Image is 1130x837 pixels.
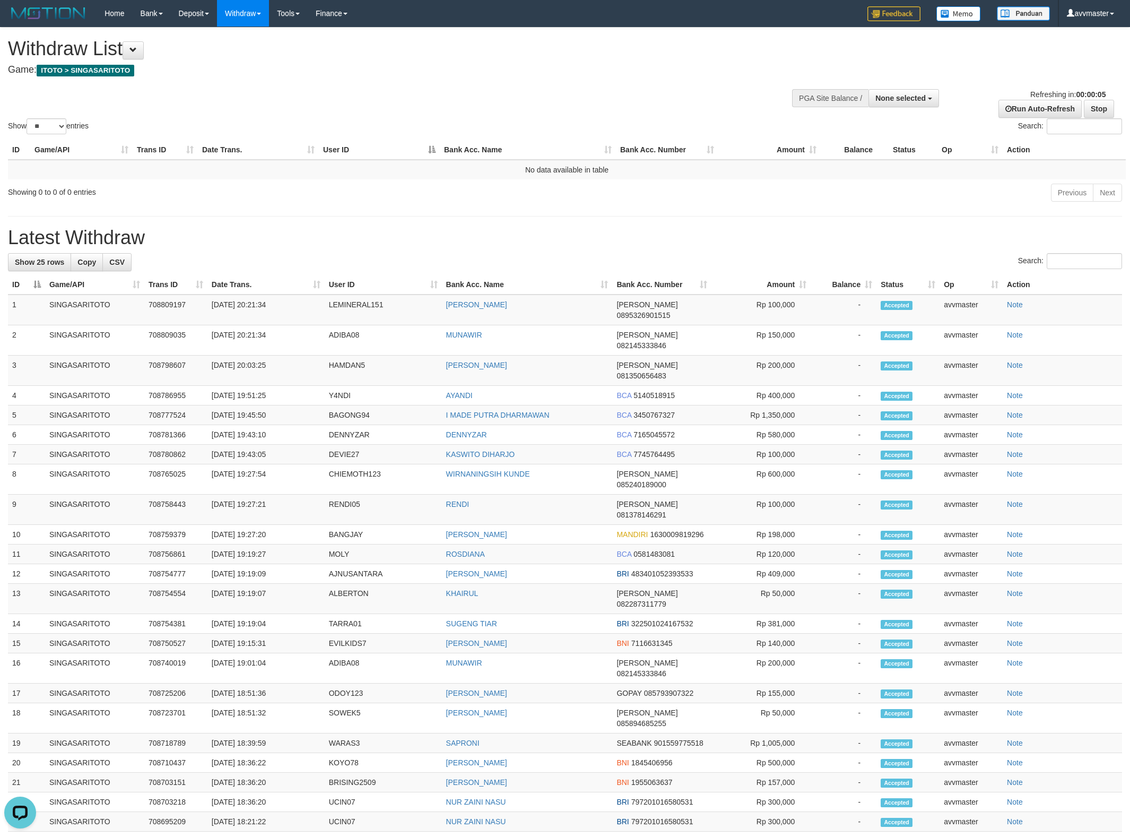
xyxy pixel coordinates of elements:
[616,341,666,350] span: Copy 082145333846 to clipboard
[811,545,876,564] td: -
[198,140,319,160] th: Date Trans.: activate to sort column ascending
[881,392,912,401] span: Accepted
[1084,100,1114,118] a: Stop
[881,620,912,629] span: Accepted
[1003,140,1126,160] th: Action
[446,391,473,400] a: AYANDI
[8,703,45,734] td: 18
[881,431,912,440] span: Accepted
[325,495,442,525] td: RENDI05
[45,525,144,545] td: SINGASARITOTO
[616,331,677,339] span: [PERSON_NAME]
[325,386,442,405] td: Y4NDI
[325,525,442,545] td: BANGJAY
[633,411,675,419] span: Copy 3450767327 to clipboard
[8,183,463,197] div: Showing 0 to 0 of 0 entries
[881,689,912,698] span: Accepted
[1007,430,1023,439] a: Note
[937,140,1003,160] th: Op: activate to sort column ascending
[811,386,876,405] td: -
[8,356,45,386] td: 3
[8,65,743,75] h4: Game:
[875,94,926,102] span: None selected
[711,295,811,325] td: Rp 100,000
[1007,798,1023,806] a: Note
[144,684,207,703] td: 708725206
[616,550,631,558] span: BCA
[711,464,811,495] td: Rp 600,000
[446,430,487,439] a: DENNYZAR
[325,405,442,425] td: BAGONG94
[881,501,912,510] span: Accepted
[1007,391,1023,400] a: Note
[1007,450,1023,459] a: Note
[446,798,506,806] a: NUR ZAINI NASU
[811,584,876,614] td: -
[45,653,144,684] td: SINGASARITOTO
[644,689,693,697] span: Copy 085793907322 to clipboard
[446,530,507,539] a: [PERSON_NAME]
[616,450,631,459] span: BCA
[8,140,30,160] th: ID
[446,411,550,419] a: I MADE PUTRA DHARMAWAN
[45,325,144,356] td: SINGASARITOTO
[940,325,1003,356] td: avvmaster
[8,684,45,703] td: 17
[711,405,811,425] td: Rp 1,350,000
[207,564,325,584] td: [DATE] 19:19:09
[1007,659,1023,667] a: Note
[616,480,666,489] span: Copy 085240189000 to clipboard
[207,445,325,464] td: [DATE] 19:43:05
[876,275,940,295] th: Status: activate to sort column ascending
[325,295,442,325] td: LEMINERAL151
[1007,470,1023,478] a: Note
[711,584,811,614] td: Rp 50,000
[45,445,144,464] td: SINGASARITOTO
[1007,709,1023,717] a: Note
[811,464,876,495] td: -
[811,445,876,464] td: -
[1007,758,1023,767] a: Note
[718,140,821,160] th: Amount: activate to sort column ascending
[319,140,440,160] th: User ID: activate to sort column descending
[325,614,442,634] td: TARRA01
[711,684,811,703] td: Rp 155,000
[811,425,876,445] td: -
[446,739,480,747] a: SAPRONI
[325,464,442,495] td: CHIEMOTH123
[325,545,442,564] td: MOLY
[867,6,920,21] img: Feedback.jpg
[940,584,1003,614] td: avvmaster
[144,703,207,734] td: 708723701
[446,589,479,598] a: KHAIRUL
[811,495,876,525] td: -
[8,445,45,464] td: 7
[144,405,207,425] td: 708777524
[1003,275,1122,295] th: Action
[446,361,507,369] a: [PERSON_NAME]
[207,525,325,545] td: [DATE] 19:27:20
[144,464,207,495] td: 708765025
[45,295,144,325] td: SINGASARITOTO
[207,295,325,325] td: [DATE] 20:21:34
[8,325,45,356] td: 2
[77,258,96,266] span: Copy
[940,356,1003,386] td: avvmaster
[325,653,442,684] td: ADIBA08
[144,525,207,545] td: 708759379
[821,140,889,160] th: Balance
[45,614,144,634] td: SINGASARITOTO
[446,619,497,628] a: SUGENG TIAR
[325,356,442,386] td: HAMDAN5
[1007,569,1023,578] a: Note
[940,405,1003,425] td: avvmaster
[940,386,1003,405] td: avvmaster
[881,451,912,460] span: Accepted
[15,258,64,266] span: Show 25 rows
[633,550,675,558] span: Copy 0581483081 to clipboard
[811,634,876,653] td: -
[881,709,912,718] span: Accepted
[446,709,507,717] a: [PERSON_NAME]
[940,464,1003,495] td: avvmaster
[102,253,132,271] a: CSV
